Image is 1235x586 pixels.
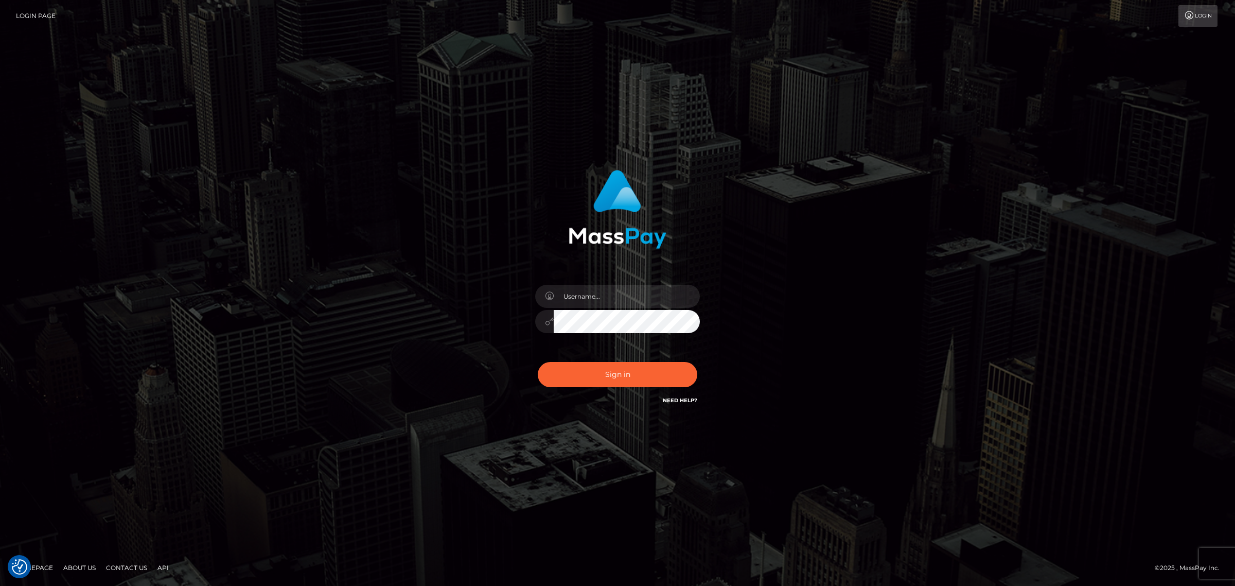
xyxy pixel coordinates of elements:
a: API [153,560,173,576]
input: Username... [554,285,700,308]
a: Homepage [11,560,57,576]
a: Login Page [16,5,56,27]
a: Login [1178,5,1218,27]
button: Consent Preferences [12,559,27,575]
img: MassPay Login [569,170,666,249]
a: Need Help? [663,397,697,404]
a: Contact Us [102,560,151,576]
button: Sign in [538,362,697,387]
a: About Us [59,560,100,576]
img: Revisit consent button [12,559,27,575]
div: © 2025 , MassPay Inc. [1155,562,1227,574]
